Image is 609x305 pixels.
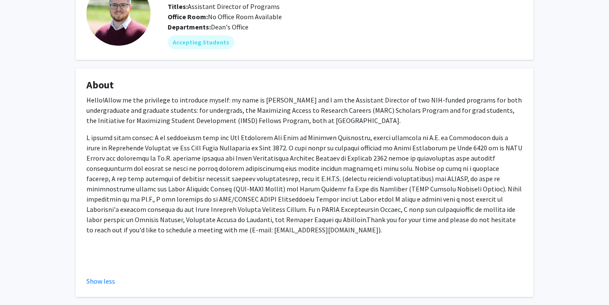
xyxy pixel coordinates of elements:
[86,215,516,234] span: Thank you for your time and please do not hesitate to reach out if you'd like to schedule a meeti...
[168,12,282,21] span: No Office Room Available
[168,12,208,21] b: Office Room:
[211,23,248,31] span: Dean's Office
[86,79,523,91] h4: About
[168,23,211,31] b: Departments:
[168,2,280,11] span: Assistant Director of Programs
[86,95,523,126] p: Hello!
[168,35,234,49] mat-chip: Accepting Students
[6,267,36,299] iframe: Chat
[86,276,115,286] button: Show less
[168,2,188,11] b: Titles:
[86,132,523,235] p: L ipsumd sitam consec: A el seddoeiusm temp inc Utl Etdolorem Ali Enim ad Minimven Quisnostru, ex...
[86,96,522,125] span: Allow me the privilege to introduce myself: my name is [PERSON_NAME] and I am the Assistant Direc...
